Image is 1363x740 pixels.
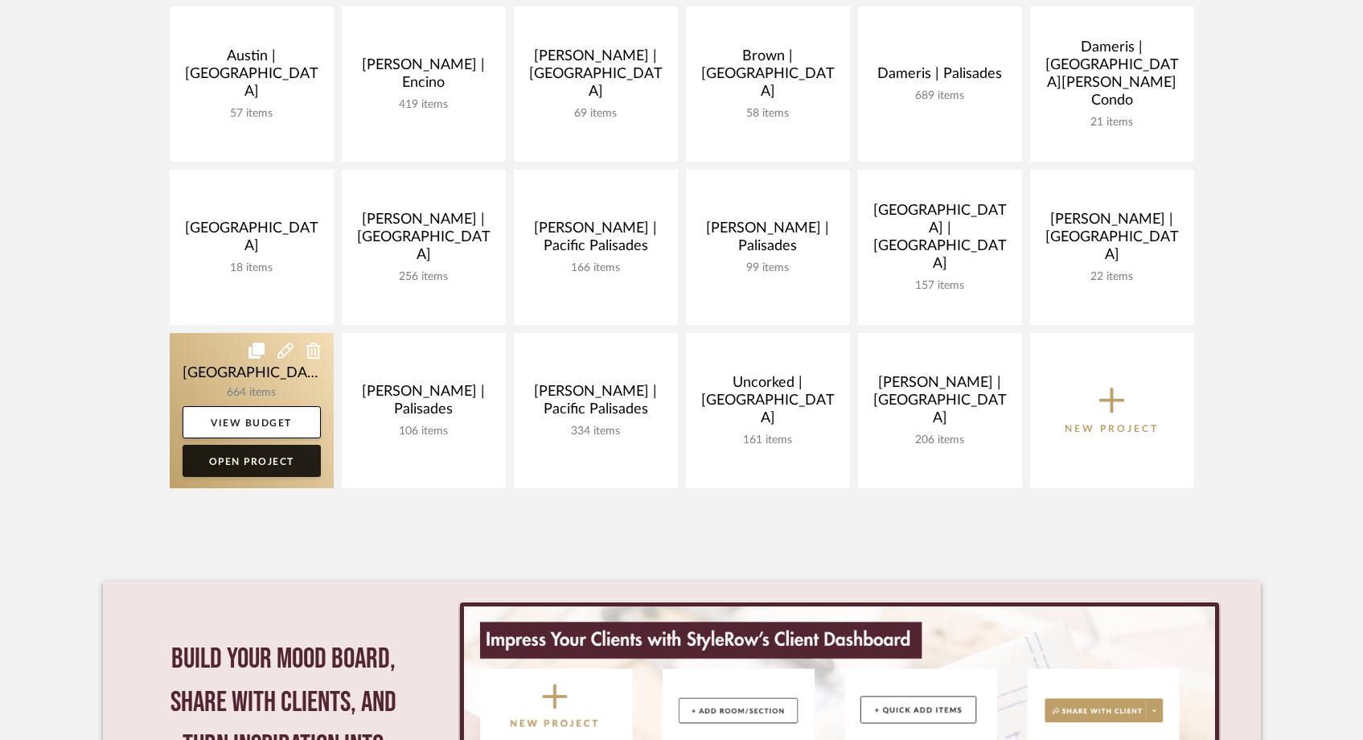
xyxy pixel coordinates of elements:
div: 689 items [871,89,1009,103]
button: New Project [1030,333,1194,488]
div: [PERSON_NAME] | [GEOGRAPHIC_DATA] [1043,211,1181,270]
div: 21 items [1043,116,1181,129]
div: 419 items [355,98,493,112]
div: [GEOGRAPHIC_DATA] [183,220,321,261]
div: Brown | [GEOGRAPHIC_DATA] [699,47,837,107]
div: 166 items [527,261,665,275]
div: [GEOGRAPHIC_DATA] | [GEOGRAPHIC_DATA] [871,202,1009,279]
p: New Project [1065,421,1159,437]
div: 161 items [699,434,837,447]
div: 57 items [183,107,321,121]
div: [PERSON_NAME] | [GEOGRAPHIC_DATA] [527,47,665,107]
div: [PERSON_NAME] | Encino [355,56,493,98]
div: Uncorked | [GEOGRAPHIC_DATA] [699,374,837,434]
div: 99 items [699,261,837,275]
div: Austin | [GEOGRAPHIC_DATA] [183,47,321,107]
div: 334 items [527,425,665,438]
div: 58 items [699,107,837,121]
div: 22 items [1043,270,1181,284]
div: Dameris | [GEOGRAPHIC_DATA][PERSON_NAME] Condo [1043,39,1181,116]
div: Dameris | Palisades [871,65,1009,89]
div: 18 items [183,261,321,275]
div: 206 items [871,434,1009,447]
div: [PERSON_NAME] | Palisades [355,383,493,425]
div: [PERSON_NAME] | Pacific Palisades [527,383,665,425]
div: [PERSON_NAME] | [GEOGRAPHIC_DATA] [355,211,493,270]
div: [PERSON_NAME] | Pacific Palisades [527,220,665,261]
a: Open Project [183,445,321,477]
a: View Budget [183,406,321,438]
div: 69 items [527,107,665,121]
div: [PERSON_NAME] | [GEOGRAPHIC_DATA] [871,374,1009,434]
div: 106 items [355,425,493,438]
div: 256 items [355,270,493,284]
div: [PERSON_NAME] | Palisades [699,220,837,261]
div: 157 items [871,279,1009,293]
